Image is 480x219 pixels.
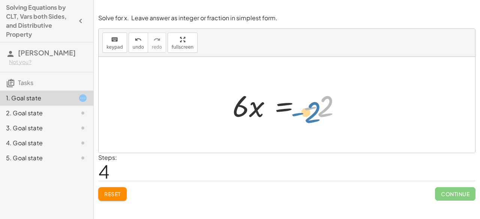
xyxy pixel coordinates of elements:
[168,33,198,53] button: fullscreen
[153,35,160,44] i: redo
[6,94,66,103] div: 1. Goal state
[129,33,148,53] button: undoundo
[18,48,76,57] span: [PERSON_NAME]
[98,153,117,161] label: Steps:
[98,187,127,201] button: Reset
[172,45,193,50] span: fullscreen
[9,58,87,66] div: Not you?
[6,153,66,162] div: 5. Goal state
[78,139,87,147] i: Task not started.
[104,191,121,197] span: Reset
[6,124,66,133] div: 3. Goal state
[135,35,142,44] i: undo
[148,33,166,53] button: redoredo
[18,79,33,86] span: Tasks
[6,3,74,39] h4: Solving Equations by CLT, Vars both Sides, and Distributive Property
[78,94,87,103] i: Task started.
[111,35,118,44] i: keyboard
[133,45,144,50] span: undo
[78,109,87,118] i: Task not started.
[98,160,109,183] span: 4
[102,33,127,53] button: keyboardkeypad
[106,45,123,50] span: keypad
[152,45,162,50] span: redo
[98,14,475,22] p: Solve for x. Leave answer as integer or fraction in simplest form.
[6,139,66,147] div: 4. Goal state
[78,124,87,133] i: Task not started.
[6,109,66,118] div: 2. Goal state
[78,153,87,162] i: Task not started.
